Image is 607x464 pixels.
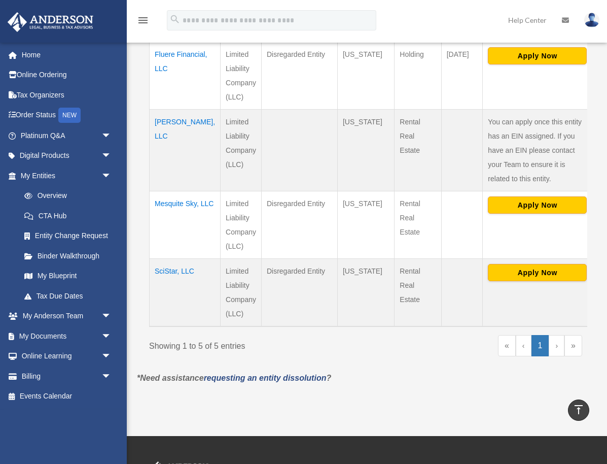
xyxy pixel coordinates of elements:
td: [PERSON_NAME], LLC [150,109,221,191]
a: vertical_align_top [568,400,589,421]
a: My Anderson Teamarrow_drop_down [7,306,127,326]
a: Last [564,335,582,356]
td: Rental Real Estate [395,258,441,326]
a: Binder Walkthrough [14,246,122,266]
a: Billingarrow_drop_down [7,366,127,386]
i: menu [137,14,149,26]
td: [US_STATE] [337,109,394,191]
a: My Documentsarrow_drop_down [7,326,127,346]
td: [US_STATE] [337,191,394,258]
a: Entity Change Request [14,226,122,246]
span: arrow_drop_down [101,146,122,167]
span: arrow_drop_down [101,326,122,347]
td: Fluere Financial, LLC [150,42,221,109]
a: Overview [14,186,117,206]
a: Home [7,45,127,65]
i: search [169,14,181,25]
td: Limited Liability Company (LLC) [221,109,262,191]
td: [DATE] [441,42,483,109]
button: Apply Now [488,47,587,64]
span: arrow_drop_down [101,346,122,367]
a: Platinum Q&Aarrow_drop_down [7,125,127,146]
td: Limited Liability Company (LLC) [221,191,262,258]
a: menu [137,18,149,26]
td: SciStar, LLC [150,258,221,326]
span: arrow_drop_down [101,165,122,186]
td: Holding [395,42,441,109]
a: Events Calendar [7,386,127,407]
a: requesting an entity dissolution [204,374,327,382]
span: arrow_drop_down [101,125,122,146]
button: Apply Now [488,264,587,281]
a: CTA Hub [14,206,122,226]
a: Tax Organizers [7,85,127,105]
i: vertical_align_top [573,404,585,416]
td: [US_STATE] [337,258,394,326]
a: 1 [531,335,549,356]
a: Online Learningarrow_drop_down [7,346,127,367]
td: Mesquite Sky, LLC [150,191,221,258]
img: User Pic [584,13,599,27]
a: Order StatusNEW [7,105,127,126]
a: Next [549,335,564,356]
td: [US_STATE] [337,42,394,109]
td: Rental Real Estate [395,109,441,191]
td: Disregarded Entity [261,191,337,258]
a: My Blueprint [14,266,122,286]
img: Anderson Advisors Platinum Portal [5,12,96,32]
td: You can apply once this entity has an EIN assigned. If you have an EIN please contact your Team t... [483,109,592,191]
td: Disregarded Entity [261,42,337,109]
td: Limited Liability Company (LLC) [221,258,262,326]
a: Online Ordering [7,65,127,85]
a: My Entitiesarrow_drop_down [7,165,122,186]
a: Tax Due Dates [14,286,122,306]
a: Previous [516,335,531,356]
em: *Need assistance ? [137,374,331,382]
button: Apply Now [488,196,587,214]
div: Showing 1 to 5 of 5 entries [149,335,358,353]
span: arrow_drop_down [101,366,122,387]
a: First [498,335,516,356]
div: NEW [58,108,81,123]
td: Disregarded Entity [261,258,337,326]
span: arrow_drop_down [101,306,122,327]
td: Limited Liability Company (LLC) [221,42,262,109]
a: Digital Productsarrow_drop_down [7,146,127,166]
td: Rental Real Estate [395,191,441,258]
